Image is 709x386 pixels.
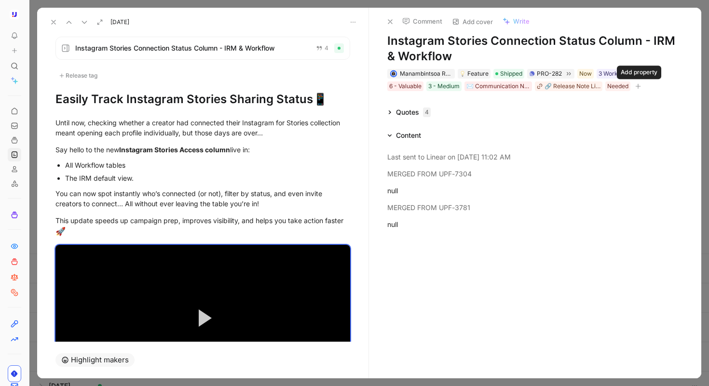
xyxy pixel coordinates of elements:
div: 6 - Valuable [389,81,422,91]
div: null [387,219,683,229]
div: The IRM default view. [65,173,350,183]
div: Feature [460,69,489,79]
div: All Workflow tables [65,160,350,170]
span: [DATE] [110,18,129,26]
div: Content [396,130,421,141]
mark: Last sent to Linear on [DATE] 11:02 AM [387,153,511,161]
h1: Easily Track Instagram Stories Sharing Status📱 [55,92,350,107]
h1: Instagram Stories Connection Status Column - IRM & Workflow [387,33,683,64]
span: 4 [325,45,328,51]
button: Comment [398,14,447,28]
button: Play Video [181,296,225,340]
span: Write [513,17,530,26]
mark: MERGED FROM UPF-3781 [387,203,470,212]
button: Add cover [448,15,497,28]
div: 3 Workflow Core [599,69,644,79]
div: null [387,186,683,196]
span: Manambintsoa RABETRANO [400,70,477,77]
div: Release tag [55,71,350,80]
img: Upfluence [10,10,19,19]
button: 4 [314,43,330,53]
div: Needed [607,81,628,91]
strong: Instagram Stories Access column [119,146,230,154]
div: Release tag [55,70,101,81]
div: Now [579,69,592,79]
button: Write [498,14,534,28]
span: Instagram Stories Connection Status Column - IRM & Workflow [75,42,308,54]
div: Content [383,130,425,141]
span: Shipped [500,69,522,79]
div: 💡Feature [458,69,491,79]
div: PRO-282 [537,69,562,79]
div: Say hello to the new live in: [55,145,350,155]
div: Quotes4 [383,106,435,118]
span: 🚀 [55,226,66,236]
div: This update speeds up campaign prep, improves visibility, and helps you take action faster [55,215,350,238]
div: 4 [423,107,431,117]
div: 3 - Medium [428,81,460,91]
div: Shipped [493,69,524,79]
button: Upfluence [8,8,21,21]
div: ✉️ Communication Needed [466,81,530,91]
div: Quotes [396,106,431,118]
div: Until now, checking whether a creator had connected their Instagram for Stories collection meant ... [55,118,350,138]
div: You can now spot instantly who’s connected (or not), filter by status, and even invite creators t... [55,188,350,209]
div: 🔗 Release Note Link [545,81,600,91]
img: 💡 [460,71,465,77]
button: Highlight makers [55,353,135,367]
mark: MERGED FROM UPF-7304 [387,170,472,178]
img: avatar [391,71,396,76]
